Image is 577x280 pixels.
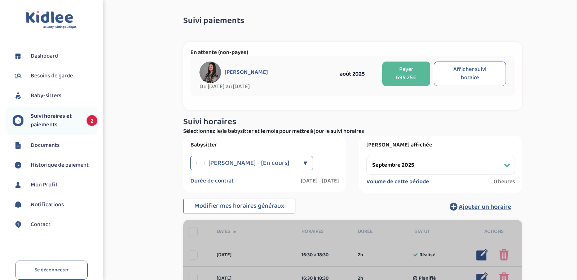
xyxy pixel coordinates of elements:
div: août 2025 [326,69,379,78]
img: dashboard.svg [13,51,23,62]
span: Contact [31,220,50,229]
img: documents.svg [13,140,23,151]
label: [PERSON_NAME] affichée [366,141,515,149]
span: 2 [87,115,97,126]
span: Modifier mes horaires généraux [194,201,284,211]
img: besoin.svg [13,71,23,81]
span: Dashboard [31,52,58,60]
a: Besoins de garde [13,71,97,81]
span: 0 heures [494,178,515,185]
span: Besoins de garde [31,72,73,80]
p: En attente (non-payes) [190,49,515,56]
button: Modifier mes horaires généraux [183,199,295,214]
a: Baby-sitters [13,90,97,101]
div: ▼ [303,156,307,170]
span: Baby-sitters [31,91,61,100]
a: Dashboard [13,51,97,62]
a: Suivi horaires et paiements 2 [13,112,97,129]
a: Se déconnecter [16,261,88,280]
span: Ajouter un horaire [459,202,511,212]
label: Durée de contrat [190,177,234,185]
button: Afficher suivi horaire [434,62,506,86]
h3: Suivi horaires [183,117,522,127]
a: Mon Profil [13,180,97,190]
p: Sélectionnez le/la babysitter et le mois pour mettre à jour le suivi horaires [183,127,522,136]
span: Suivi horaires et paiements [31,112,79,129]
a: Historique de paiement [13,160,97,171]
span: [PERSON_NAME] - [En cours] [208,156,289,170]
span: Suivi paiements [183,16,244,26]
img: babysitters.svg [13,90,23,101]
span: Du [DATE] au [DATE] [199,83,326,90]
button: Ajouter un horaire [439,199,522,214]
img: suivihoraire.svg [13,115,23,126]
label: Volume de cette période [366,178,429,185]
img: suivihoraire.svg [13,160,23,171]
span: Documents [31,141,60,150]
img: avatar [199,62,221,83]
a: Documents [13,140,97,151]
img: notification.svg [13,199,23,210]
span: Mon Profil [31,181,57,189]
img: profil.svg [13,180,23,190]
button: Payer 695.25€ [382,62,431,86]
span: Notifications [31,200,64,209]
a: Notifications [13,199,97,210]
a: Contact [13,219,97,230]
span: Historique de paiement [31,161,89,170]
label: Babysitter [190,141,339,149]
img: logo.svg [26,11,77,29]
span: [PERSON_NAME] [225,69,268,76]
label: [DATE] - [DATE] [301,177,339,185]
img: contact.svg [13,219,23,230]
